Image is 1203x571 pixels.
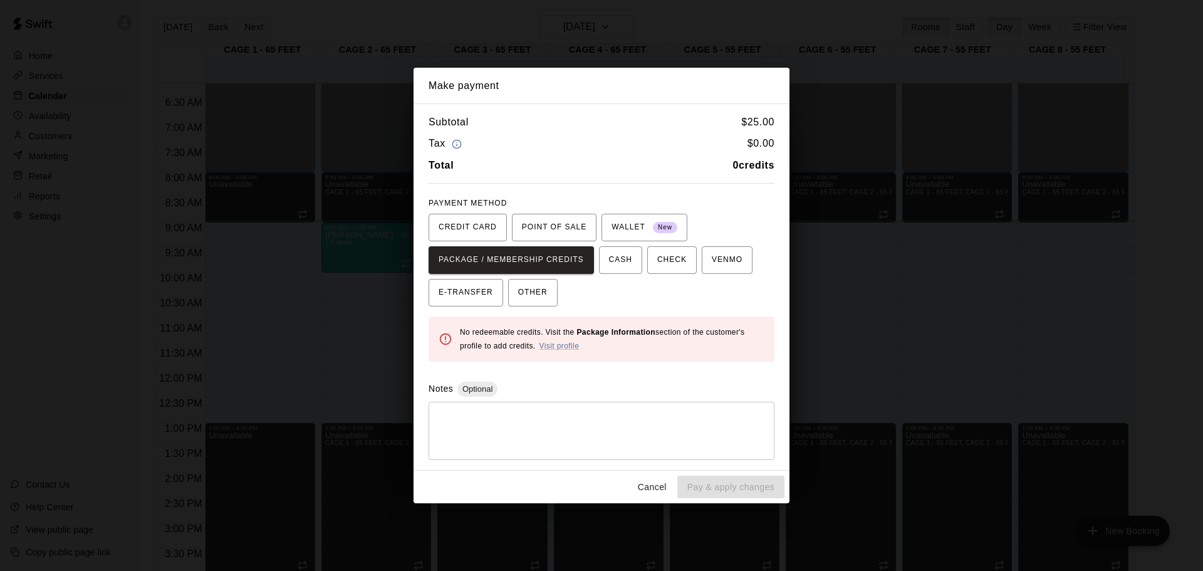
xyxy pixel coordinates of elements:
[508,279,558,306] button: OTHER
[539,342,580,350] a: Visit profile
[439,217,497,238] span: CREDIT CARD
[460,328,744,350] span: No redeemable credits. Visit the section of the customer's profile to add credits.
[414,68,789,104] h2: Make payment
[612,217,677,238] span: WALLET
[518,283,548,303] span: OTHER
[429,214,507,241] button: CREDIT CARD
[747,135,774,152] h6: $ 0.00
[429,199,507,207] span: PAYMENT METHOD
[429,160,454,170] b: Total
[457,384,497,394] span: Optional
[429,384,453,394] label: Notes
[741,114,774,130] h6: $ 25.00
[522,217,586,238] span: POINT OF SALE
[601,214,687,241] button: WALLET New
[657,250,687,270] span: CHECK
[439,250,584,270] span: PACKAGE / MEMBERSHIP CREDITS
[429,135,465,152] h6: Tax
[647,246,697,274] button: CHECK
[632,476,672,499] button: Cancel
[653,219,677,236] span: New
[712,250,742,270] span: VENMO
[429,114,469,130] h6: Subtotal
[429,279,503,306] button: E-TRANSFER
[512,214,596,241] button: POINT OF SALE
[429,246,594,274] button: PACKAGE / MEMBERSHIP CREDITS
[439,283,493,303] span: E-TRANSFER
[702,246,753,274] button: VENMO
[733,160,775,170] b: 0 credits
[609,250,632,270] span: CASH
[576,328,655,337] b: Package Information
[599,246,642,274] button: CASH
